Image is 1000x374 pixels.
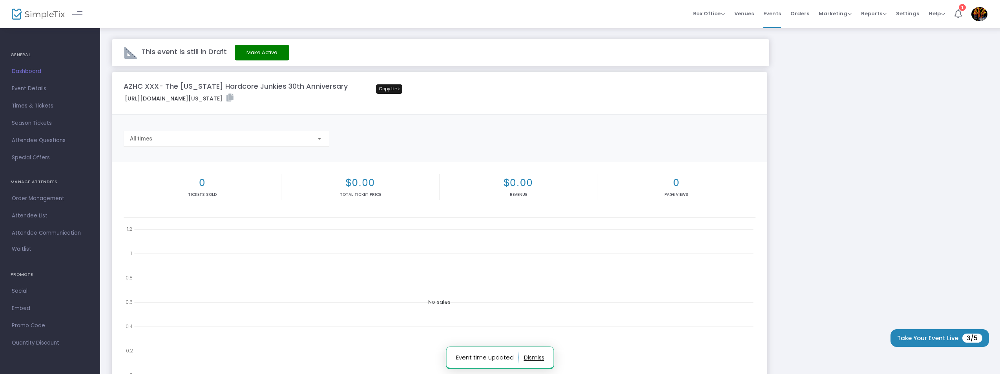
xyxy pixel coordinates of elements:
span: All times [130,135,152,142]
p: Event time updated [456,351,519,364]
button: Make Active [235,45,289,60]
span: Events [763,4,781,24]
h2: 0 [125,177,279,189]
span: Quantity Discount [12,338,88,348]
span: Order Management [12,193,88,204]
span: Special Offers [12,153,88,163]
span: Box Office [693,10,725,17]
span: Waitlist [12,245,31,253]
span: Attendee List [12,211,88,221]
h4: PROMOTE [11,267,89,283]
p: Page Views [599,192,754,197]
button: dismiss [524,351,544,364]
span: Reports [861,10,887,17]
span: Embed [12,303,88,314]
h4: GENERAL [11,47,89,63]
div: Copy Link [376,84,402,94]
h2: $0.00 [283,177,437,189]
span: Promo Code [12,321,88,331]
m-panel-title: AZHC XXX- The [US_STATE] Hardcore Junkies 30th Anniversary [124,81,348,91]
p: Tickets sold [125,192,279,197]
p: Revenue [441,192,595,197]
span: Help [929,10,945,17]
span: Social [12,286,88,296]
div: 1 [959,4,966,11]
span: Orders [790,4,809,24]
span: Venues [734,4,754,24]
h2: $0.00 [441,177,595,189]
h4: MANAGE ATTENDEES [11,174,89,190]
span: Attendee Questions [12,135,88,146]
span: Marketing [819,10,852,17]
label: [URL][DOMAIN_NAME][US_STATE] [125,94,234,103]
h2: 0 [599,177,754,189]
span: Dashboard [12,66,88,77]
p: Total Ticket Price [283,192,437,197]
span: Season Tickets [12,118,88,128]
button: Take Your Event Live3/5 [891,329,989,347]
img: draft-event.png [124,46,137,60]
span: Event Details [12,84,88,94]
span: Settings [896,4,919,24]
span: 3/5 [962,334,982,343]
span: Times & Tickets [12,101,88,111]
span: Attendee Communication [12,228,88,238]
span: This event is still in Draft [141,47,227,57]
